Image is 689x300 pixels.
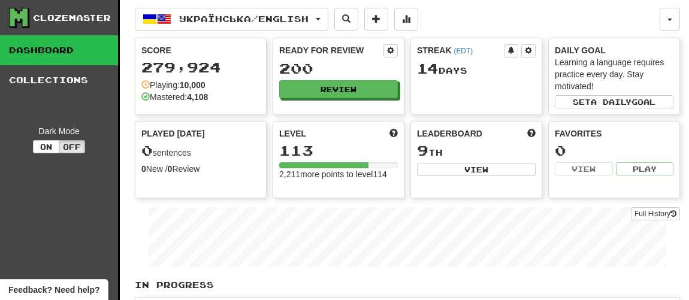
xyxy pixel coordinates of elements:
button: Add sentence to collection [364,8,388,31]
a: (EDT) [454,47,473,55]
span: Українська / English [179,14,309,24]
button: View [555,162,613,175]
div: Favorites [555,128,673,140]
span: 9 [417,142,428,159]
span: Score more points to level up [389,128,398,140]
div: Mastered: [141,91,208,103]
div: 113 [279,143,398,158]
button: More stats [394,8,418,31]
button: Українська/English [135,8,328,31]
button: Search sentences [334,8,358,31]
div: Playing: [141,79,206,91]
span: Level [279,128,306,140]
div: Learning a language requires practice every day. Stay motivated! [555,56,673,92]
strong: 0 [141,164,146,174]
div: 0 [555,143,673,158]
div: Dark Mode [9,125,109,137]
span: 14 [417,60,439,77]
strong: 0 [168,164,173,174]
span: Leaderboard [417,128,482,140]
button: Off [59,140,85,153]
div: 2,211 more points to level 114 [279,168,398,180]
div: 200 [279,61,398,76]
button: Seta dailygoal [555,95,673,108]
button: Review [279,80,398,98]
div: Streak [417,44,504,56]
div: Daily Goal [555,44,673,56]
div: Ready for Review [279,44,383,56]
span: 0 [141,142,153,159]
strong: 4,108 [187,92,208,102]
span: Played [DATE] [141,128,205,140]
div: New / Review [141,163,260,175]
div: 279,924 [141,60,260,75]
span: a daily [591,98,631,106]
span: This week in points, UTC [527,128,536,140]
div: Day s [417,61,536,77]
button: Play [616,162,674,175]
a: Full History [631,207,680,220]
button: On [33,140,59,153]
p: In Progress [135,279,680,291]
div: Score [141,44,260,56]
button: View [417,163,536,176]
span: Open feedback widget [8,284,99,296]
div: Clozemaster [33,12,111,24]
div: sentences [141,143,260,159]
div: th [417,143,536,159]
strong: 10,000 [180,80,206,90]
